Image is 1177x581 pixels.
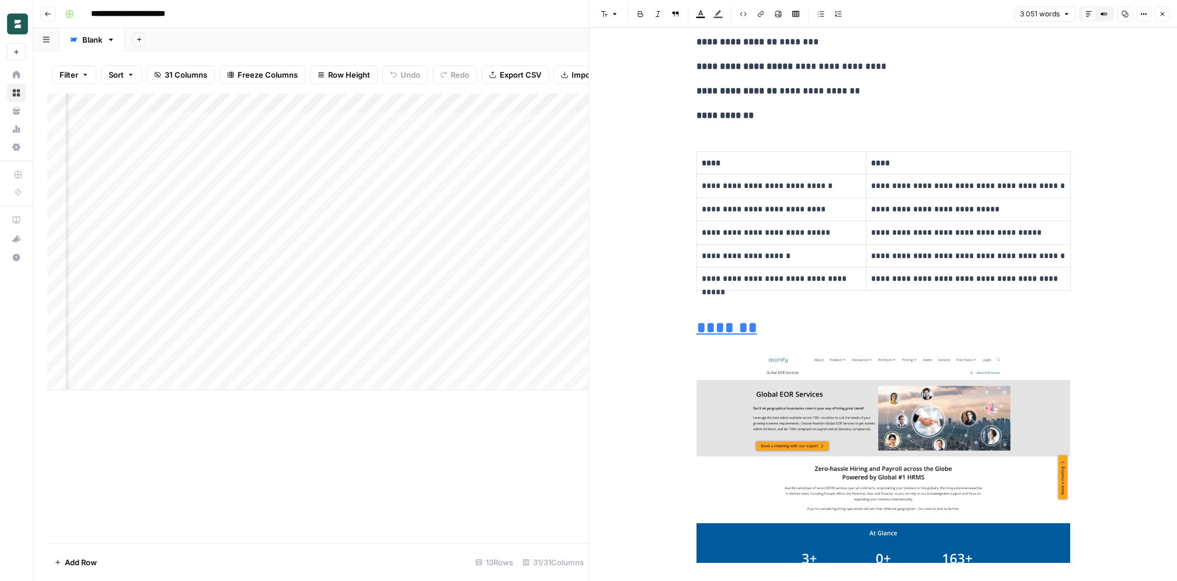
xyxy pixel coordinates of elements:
[328,69,370,81] span: Row Height
[7,13,28,34] img: Borderless Logo
[401,69,420,81] span: Undo
[52,65,96,84] button: Filter
[65,556,97,568] span: Add Row
[165,69,207,81] span: 31 Columns
[1020,9,1060,19] span: 3 051 words
[47,553,104,572] button: Add Row
[7,9,26,39] button: Workspace: Borderless
[101,65,142,84] button: Sort
[572,69,614,81] span: Import CSV
[220,65,305,84] button: Freeze Columns
[238,69,298,81] span: Freeze Columns
[1015,6,1075,22] button: 3 051 words
[310,65,378,84] button: Row Height
[7,102,26,120] a: Your Data
[7,84,26,102] a: Browse
[60,28,125,51] a: Blank
[471,553,518,572] div: 13 Rows
[60,69,78,81] span: Filter
[382,65,428,84] button: Undo
[451,69,469,81] span: Redo
[82,34,102,46] div: Blank
[7,211,26,229] a: AirOps Academy
[500,69,541,81] span: Export CSV
[553,65,621,84] button: Import CSV
[7,138,26,156] a: Settings
[518,553,588,572] div: 31/31 Columns
[109,69,124,81] span: Sort
[482,65,549,84] button: Export CSV
[147,65,215,84] button: 31 Columns
[7,248,26,267] button: Help + Support
[7,229,26,248] button: What's new?
[7,65,26,84] a: Home
[433,65,477,84] button: Redo
[8,230,25,248] div: What's new?
[7,120,26,138] a: Usage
